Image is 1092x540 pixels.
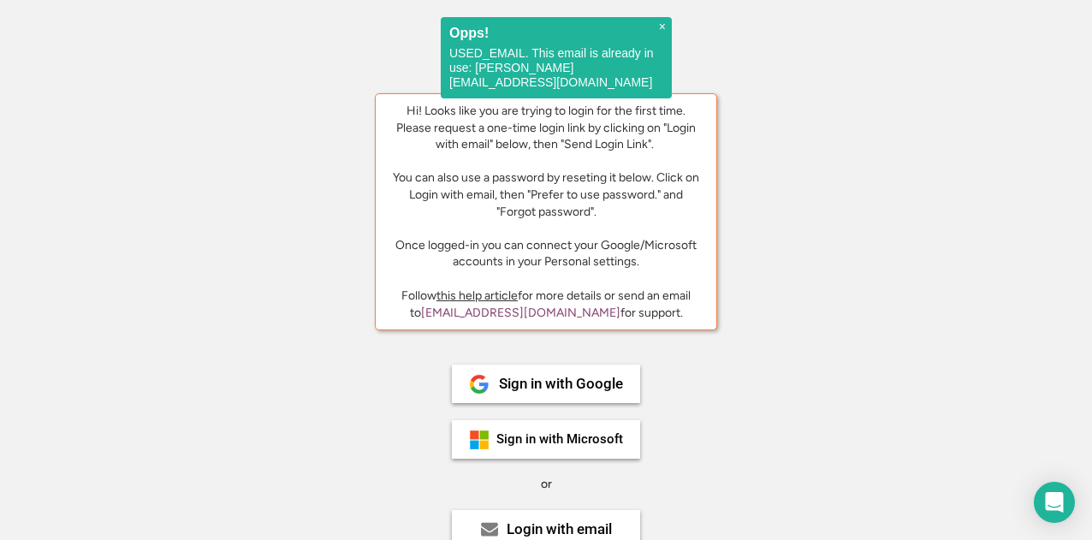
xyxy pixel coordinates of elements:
div: Sign in with Microsoft [496,433,623,446]
div: Follow for more details or send an email to for support. [389,288,703,321]
div: or [541,476,552,493]
div: Open Intercom Messenger [1034,482,1075,523]
div: Login with email [507,522,612,537]
a: this help article [436,288,518,303]
img: 1024px-Google__G__Logo.svg.png [469,374,490,395]
h2: Opps! [449,26,663,40]
img: ms-symbollockup_mssymbol_19.png [469,430,490,450]
div: Sign in with Google [499,377,623,391]
p: USED_EMAIL. This email is already in use: [PERSON_NAME][EMAIL_ADDRESS][DOMAIN_NAME] [449,46,663,90]
a: [EMAIL_ADDRESS][DOMAIN_NAME] [421,306,620,320]
span: × [659,20,666,34]
div: Hi! Looks like you are trying to login for the first time. Please request a one-time login link b... [389,103,703,270]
